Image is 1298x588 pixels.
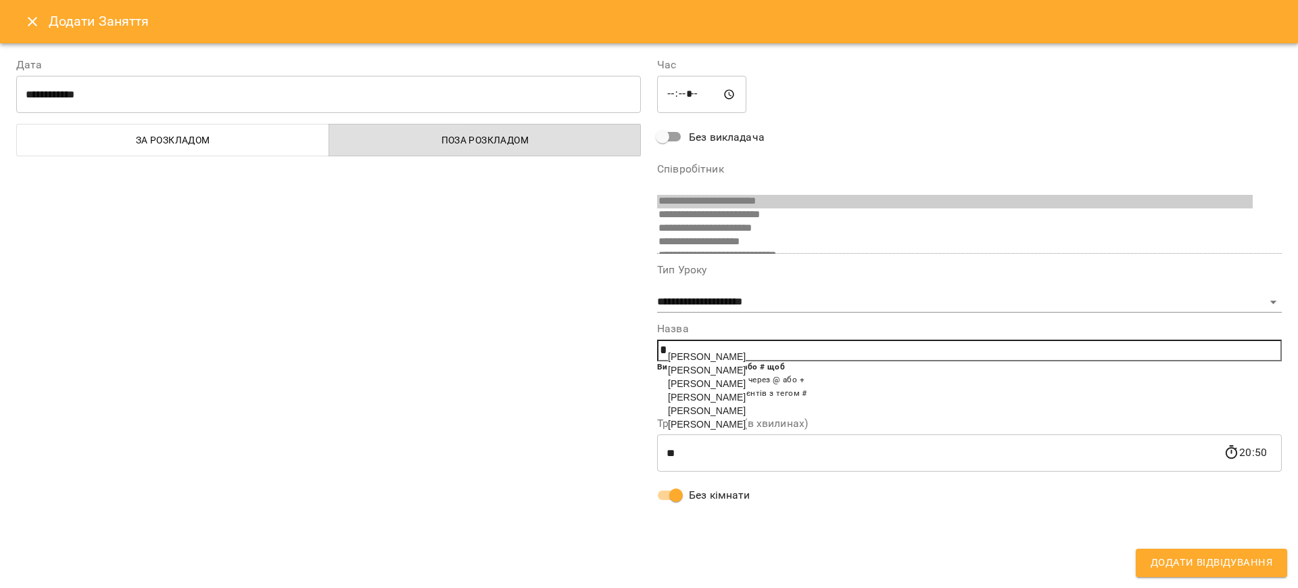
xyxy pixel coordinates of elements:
span: За розкладом [25,132,321,148]
label: Співробітник [657,164,1282,175]
button: Close [16,5,49,38]
span: [PERSON_NAME] [668,419,746,430]
span: [PERSON_NAME] [668,351,746,362]
button: За розкладом [16,124,329,156]
label: Дата [16,60,641,70]
span: Поза розкладом [337,132,633,148]
span: Додати Відвідування [1151,554,1272,572]
li: Додати всіх клієнтів з тегом # [684,387,1282,401]
span: Без кімнати [689,487,750,503]
span: [PERSON_NAME] [668,378,746,389]
li: Додати клієнта через @ або + [684,374,1282,387]
label: Тип Уроку [657,265,1282,275]
span: [PERSON_NAME] [668,405,746,416]
b: Використовуйте @ + або # щоб [657,362,785,371]
span: [PERSON_NAME] [668,365,746,376]
span: [PERSON_NAME] [668,392,746,403]
button: Поза розкладом [329,124,642,156]
h6: Додати Заняття [49,11,1282,32]
label: Час [657,60,1282,70]
span: Без викладача [689,129,765,145]
label: Назва [657,323,1282,334]
button: Додати Відвідування [1136,549,1287,577]
label: Тривалість уроку(в хвилинах) [657,418,1282,429]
